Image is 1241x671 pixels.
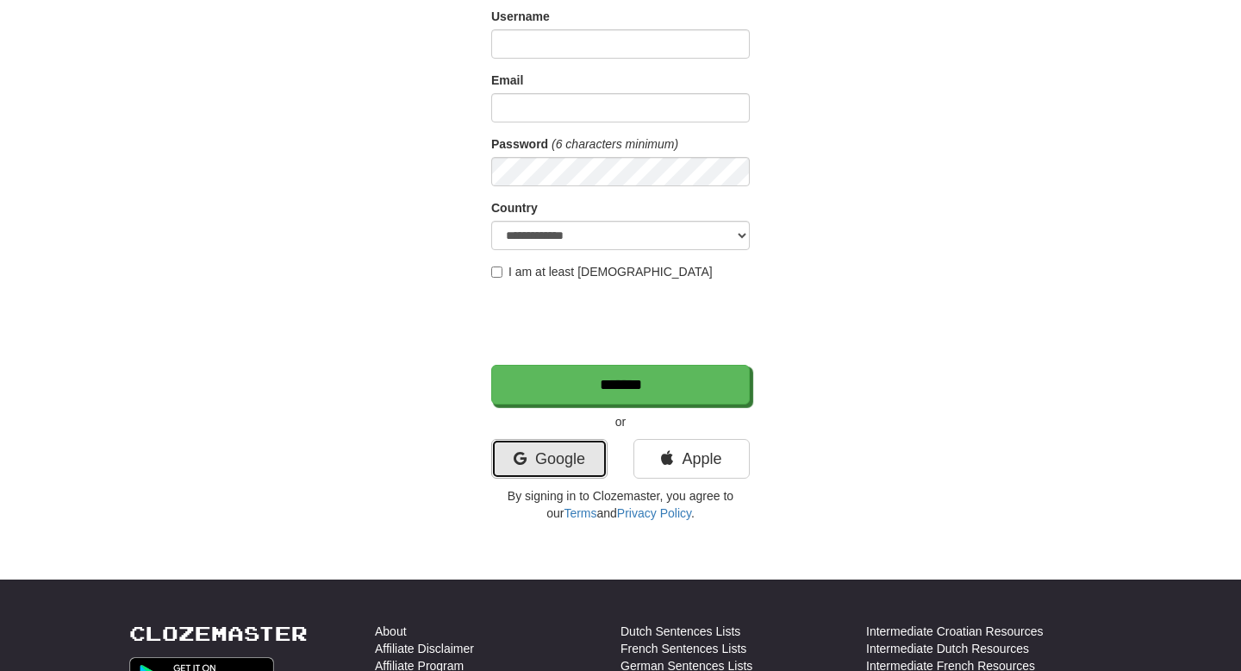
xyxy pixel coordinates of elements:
label: Password [491,135,548,153]
a: Intermediate Dutch Resources [866,640,1029,657]
a: Affiliate Disclaimer [375,640,474,657]
em: (6 characters minimum) [552,137,678,151]
a: French Sentences Lists [620,640,746,657]
a: About [375,623,407,640]
a: Intermediate Croatian Resources [866,623,1043,640]
a: Privacy Policy [617,506,691,520]
label: I am at least [DEMOGRAPHIC_DATA] [491,263,713,280]
label: Username [491,8,550,25]
a: Apple [633,439,750,479]
a: Clozemaster [129,623,308,644]
p: or [491,413,750,430]
iframe: reCAPTCHA [491,289,753,356]
a: Dutch Sentences Lists [620,623,740,640]
a: Terms [564,506,596,520]
label: Country [491,199,538,216]
input: I am at least [DEMOGRAPHIC_DATA] [491,267,502,278]
label: Email [491,72,523,89]
a: Google [491,439,608,479]
p: By signing in to Clozemaster, you agree to our and . [491,487,750,522]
